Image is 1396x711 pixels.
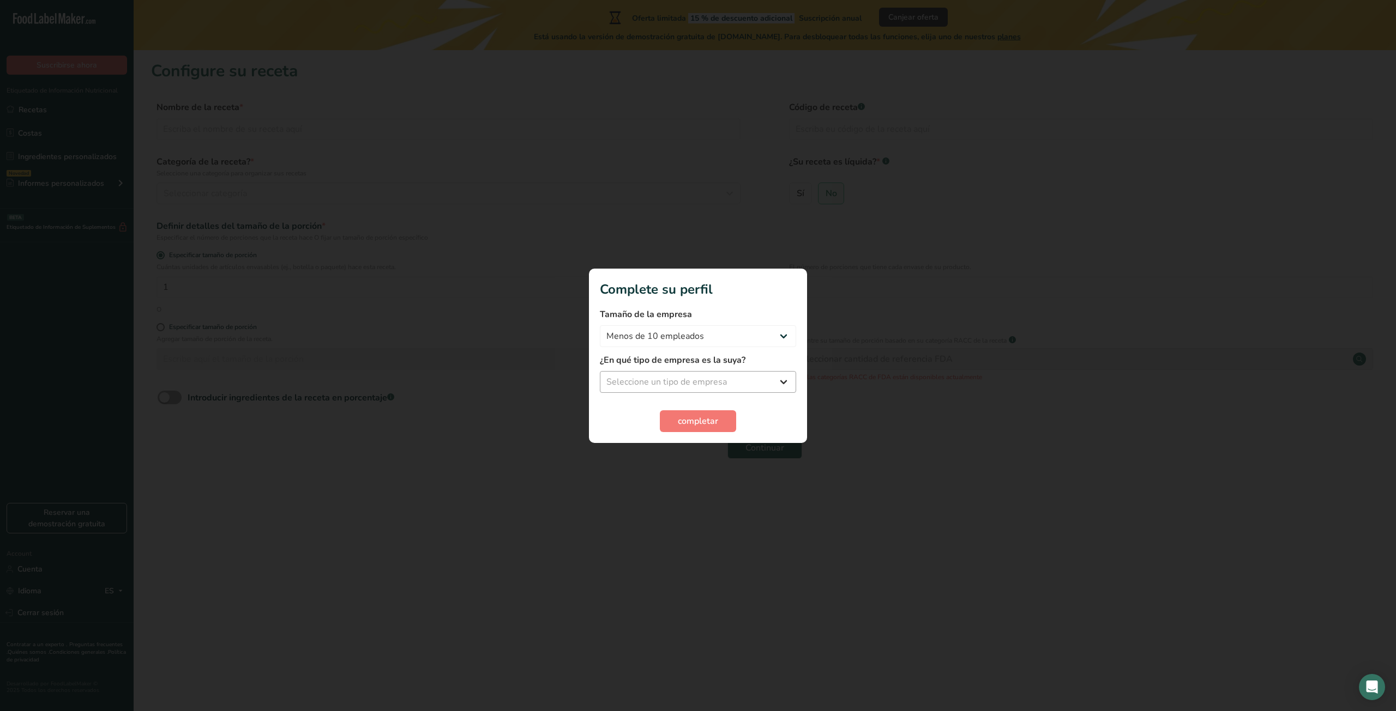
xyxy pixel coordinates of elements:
span: completar [678,415,718,428]
label: ¿En qué tipo de empresa es la suya? [600,354,796,367]
h1: Complete su perfil [600,279,796,299]
div: Open Intercom Messenger [1359,674,1385,700]
label: Tamaño de la empresa [600,308,796,321]
button: completar [660,410,736,432]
